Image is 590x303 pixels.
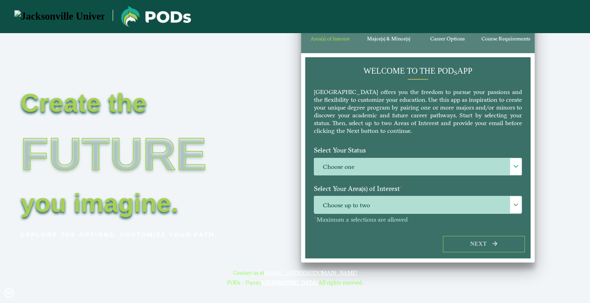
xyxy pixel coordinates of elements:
[264,269,357,276] a: [EMAIL_ADDRESS][DOMAIN_NAME]
[20,117,245,191] h1: Future
[430,36,465,42] span: Career Options
[20,91,245,114] h2: Create the
[367,36,410,42] span: Major(s) & Minor(s)
[314,215,317,220] sup: ⋆
[227,279,363,286] span: PODs - ©2025 All rights reserved.
[481,36,530,42] span: Course Requirements
[308,143,528,158] label: Select Your Status
[261,279,318,286] a: [GEOGRAPHIC_DATA].
[400,184,403,190] sup: ⋆
[308,229,528,254] label: Enter your email below to receive a summary of the POD that you create.
[314,196,522,214] span: Choose up to two
[20,191,245,214] h2: you imagine.
[443,236,525,253] button: Next
[314,88,522,135] p: [GEOGRAPHIC_DATA] offers you the freedom to pursue your passions and the flexibility to customize...
[454,70,457,76] sub: s
[308,181,528,196] label: Select Your Area(s) of Interest
[314,216,522,224] p: Maximum 2 selections are allowed
[314,158,522,176] label: Choose one
[311,36,349,42] span: Area(s) of Interest
[314,66,522,76] h4: Welcome to the POD app
[14,10,104,23] img: Jacksonville University logo
[20,229,245,241] p: Explore the options. Customize your path.
[121,6,191,27] img: Jacksonville University logo
[227,269,363,276] span: Contact us at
